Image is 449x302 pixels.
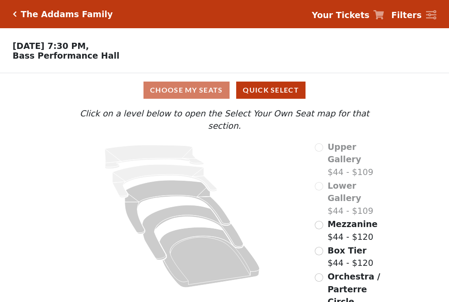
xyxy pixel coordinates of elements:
[328,218,377,243] label: $44 - $120
[105,145,204,169] path: Upper Gallery - Seats Available: 0
[328,141,387,179] label: $44 - $109
[391,9,436,22] a: Filters
[312,9,384,22] a: Your Tickets
[160,227,260,287] path: Orchestra / Parterre Circle - Seats Available: 83
[13,11,17,17] a: Click here to go back to filters
[113,164,217,198] path: Lower Gallery - Seats Available: 0
[391,10,422,20] strong: Filters
[21,9,113,19] h5: The Addams Family
[328,179,387,217] label: $44 - $109
[328,181,361,203] span: Lower Gallery
[328,142,361,164] span: Upper Gallery
[328,244,374,269] label: $44 - $120
[328,219,377,229] span: Mezzanine
[312,10,370,20] strong: Your Tickets
[62,107,386,132] p: Click on a level below to open the Select Your Own Seat map for that section.
[328,246,366,255] span: Box Tier
[236,82,306,99] button: Quick Select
